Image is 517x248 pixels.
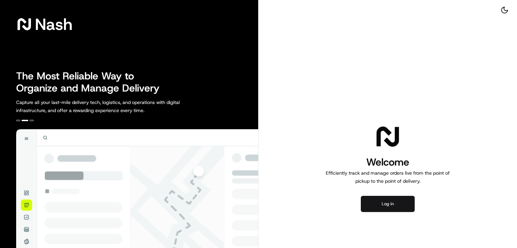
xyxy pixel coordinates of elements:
[16,98,210,114] p: Capture all your last-mile delivery tech, logistics, and operations with digital infrastructure, ...
[323,169,452,185] p: Efficiently track and manage orders live from the point of pickup to the point of delivery.
[361,196,415,212] button: Log in
[35,17,72,31] span: Nash
[323,155,452,169] h1: Welcome
[16,70,167,94] h2: The Most Reliable Way to Organize and Manage Delivery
